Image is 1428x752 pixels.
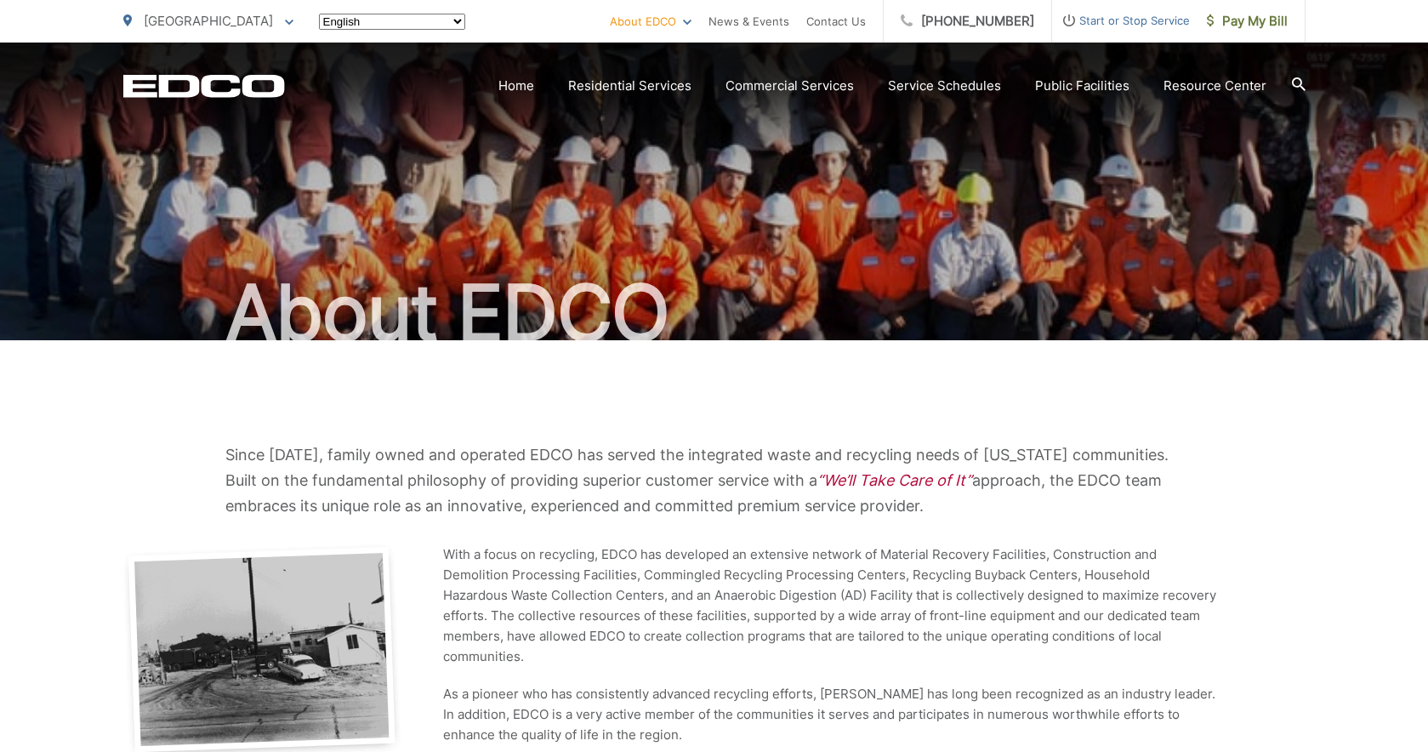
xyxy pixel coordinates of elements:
p: Since [DATE], family owned and operated EDCO has served the integrated waste and recycling needs ... [225,442,1203,519]
select: Select a language [319,14,465,30]
p: As a pioneer who has consistently advanced recycling efforts, [PERSON_NAME] has long been recogni... [443,684,1217,745]
em: “We’ll Take Care of It” [817,471,972,489]
a: News & Events [708,11,789,31]
a: About EDCO [610,11,691,31]
a: Resource Center [1163,76,1266,96]
a: Public Facilities [1035,76,1129,96]
h1: About EDCO [123,271,1306,356]
span: Pay My Bill [1207,11,1288,31]
a: Home [498,76,534,96]
a: EDCD logo. Return to the homepage. [123,74,285,98]
a: Residential Services [568,76,691,96]
p: With a focus on recycling, EDCO has developed an extensive network of Material Recovery Facilitie... [443,544,1217,667]
a: Service Schedules [888,76,1001,96]
a: Commercial Services [725,76,854,96]
a: Contact Us [806,11,866,31]
span: [GEOGRAPHIC_DATA] [144,13,273,29]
